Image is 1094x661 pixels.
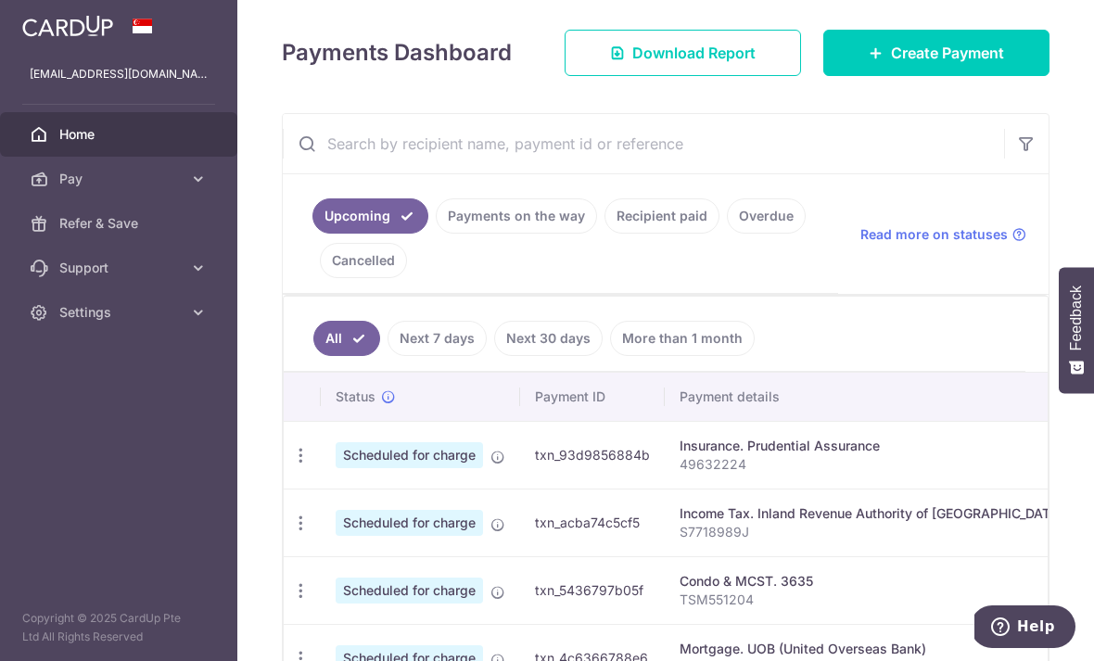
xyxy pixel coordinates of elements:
div: Condo & MCST. 3635 [680,572,1063,591]
div: Insurance. Prudential Assurance [680,437,1063,455]
p: 49632224 [680,455,1063,474]
a: Next 30 days [494,321,603,356]
a: Read more on statuses [860,225,1026,244]
span: Scheduled for charge [336,442,483,468]
button: Feedback - Show survey [1059,267,1094,393]
a: Overdue [727,198,806,234]
span: Scheduled for charge [336,510,483,536]
a: Next 7 days [388,321,487,356]
a: Recipient paid [604,198,719,234]
th: Payment details [665,373,1078,421]
h4: Payments Dashboard [282,36,512,70]
td: txn_acba74c5cf5 [520,489,665,556]
a: Cancelled [320,243,407,278]
span: Read more on statuses [860,225,1008,244]
span: Status [336,388,375,406]
span: Feedback [1068,286,1085,350]
a: Payments on the way [436,198,597,234]
td: txn_93d9856884b [520,421,665,489]
p: [EMAIL_ADDRESS][DOMAIN_NAME] [30,65,208,83]
img: CardUp [22,15,113,37]
p: TSM551204 [680,591,1063,609]
div: Income Tax. Inland Revenue Authority of [GEOGRAPHIC_DATA] [680,504,1063,523]
span: Download Report [632,42,756,64]
th: Payment ID [520,373,665,421]
a: More than 1 month [610,321,755,356]
span: Support [59,259,182,277]
iframe: Opens a widget where you can find more information [974,605,1075,652]
span: Pay [59,170,182,188]
a: Download Report [565,30,801,76]
span: Home [59,125,182,144]
a: Upcoming [312,198,428,234]
span: Refer & Save [59,214,182,233]
a: Create Payment [823,30,1049,76]
span: Settings [59,303,182,322]
span: Create Payment [891,42,1004,64]
td: txn_5436797b05f [520,556,665,624]
div: Mortgage. UOB (United Overseas Bank) [680,640,1063,658]
span: Scheduled for charge [336,578,483,604]
input: Search by recipient name, payment id or reference [283,114,1004,173]
p: S7718989J [680,523,1063,541]
a: All [313,321,380,356]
